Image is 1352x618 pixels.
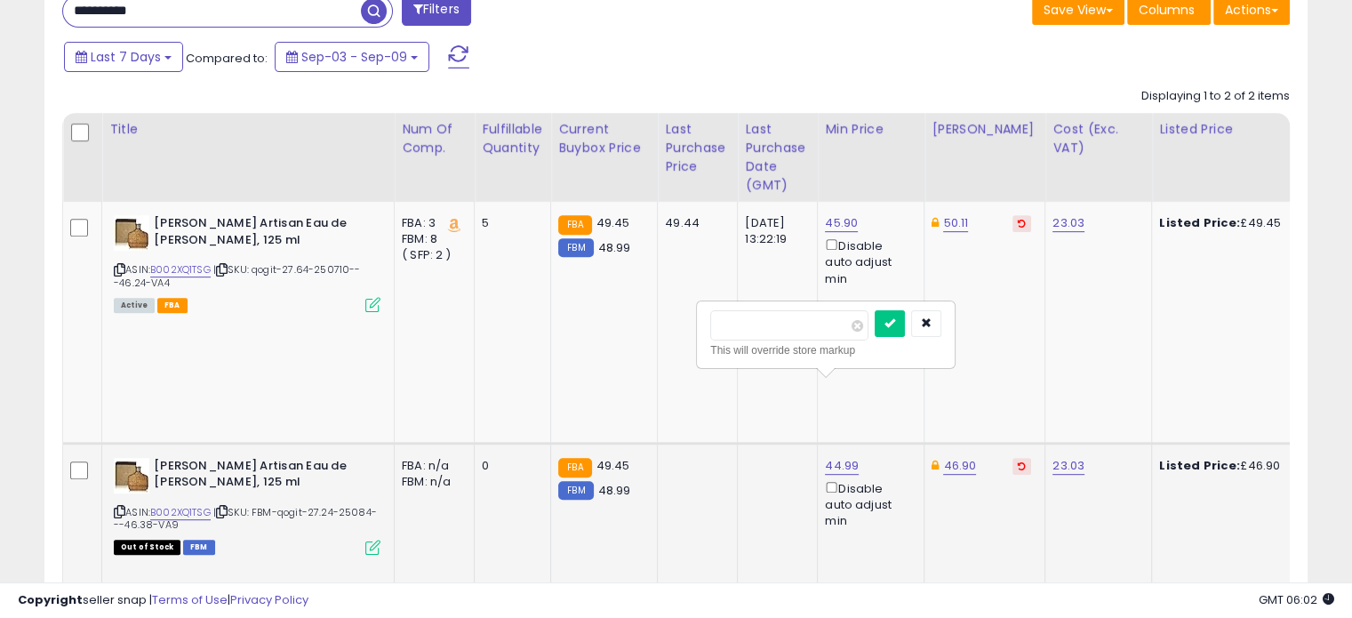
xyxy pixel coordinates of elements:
span: All listings that are currently out of stock and unavailable for purchase on Amazon [114,540,180,555]
div: Cost (Exc. VAT) [1052,120,1144,157]
a: 46.90 [943,457,976,475]
div: Min Price [825,120,916,139]
div: Last Purchase Date (GMT) [745,120,810,195]
div: This will override store markup [710,341,941,359]
a: Terms of Use [152,591,228,608]
span: 48.99 [598,239,631,256]
div: FBA: n/a [402,458,460,474]
small: FBA [558,458,591,478]
div: seller snap | | [18,592,308,609]
div: £49.45 [1159,215,1307,231]
span: | SKU: qogit-27.64-250710---46.24-VA4 [114,262,361,289]
b: [PERSON_NAME] Artisan Eau de [PERSON_NAME], 125 ml [154,458,370,495]
a: Privacy Policy [230,591,308,608]
div: £46.90 [1159,458,1307,474]
div: 5 [482,215,537,231]
span: | SKU: FBM-qogit-27.24-25084---46.38-VA9 [114,505,377,532]
a: 50.11 [943,214,968,232]
div: ASIN: [114,458,380,553]
div: FBM: n/a [402,474,460,490]
div: Fulfillable Quantity [482,120,543,157]
div: 0 [482,458,537,474]
img: 51qdkikrMsL._SL40_.jpg [114,215,149,251]
div: FBM: 8 [402,231,460,247]
span: 48.99 [598,482,631,499]
span: Compared to: [186,50,268,67]
button: Last 7 Days [64,42,183,72]
b: Listed Price: [1159,457,1240,474]
a: B002XQ1TSG [150,505,211,520]
a: 23.03 [1052,457,1084,475]
span: FBA [157,298,188,313]
b: Listed Price: [1159,214,1240,231]
div: Displaying 1 to 2 of 2 items [1141,88,1290,105]
a: 45.90 [825,214,858,232]
span: Last 7 Days [91,48,161,66]
strong: Copyright [18,591,83,608]
b: [PERSON_NAME] Artisan Eau de [PERSON_NAME], 125 ml [154,215,370,253]
span: 49.45 [596,457,630,474]
div: [DATE] 13:22:19 [745,215,804,247]
a: 44.99 [825,457,859,475]
span: All listings currently available for purchase on Amazon [114,298,155,313]
img: 51qdkikrMsL._SL40_.jpg [114,458,149,494]
div: Listed Price [1159,120,1313,139]
small: FBA [558,215,591,235]
div: Current Buybox Price [558,120,650,157]
span: 2025-09-17 06:02 GMT [1259,591,1334,608]
div: 49.44 [665,215,724,231]
button: Sep-03 - Sep-09 [275,42,429,72]
div: Disable auto adjust min [825,478,910,530]
div: Last Purchase Price [665,120,730,176]
div: [PERSON_NAME] [932,120,1037,139]
span: Sep-03 - Sep-09 [301,48,407,66]
div: Num of Comp. [402,120,467,157]
span: 49.45 [596,214,630,231]
span: Columns [1139,1,1195,19]
a: 23.03 [1052,214,1084,232]
div: Title [109,120,387,139]
div: FBA: 3 [402,215,460,231]
a: B002XQ1TSG [150,262,211,277]
div: Disable auto adjust min [825,236,910,287]
div: ( SFP: 2 ) [402,247,460,263]
small: FBM [558,481,593,500]
span: FBM [183,540,215,555]
div: ASIN: [114,215,380,310]
small: FBM [558,238,593,257]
